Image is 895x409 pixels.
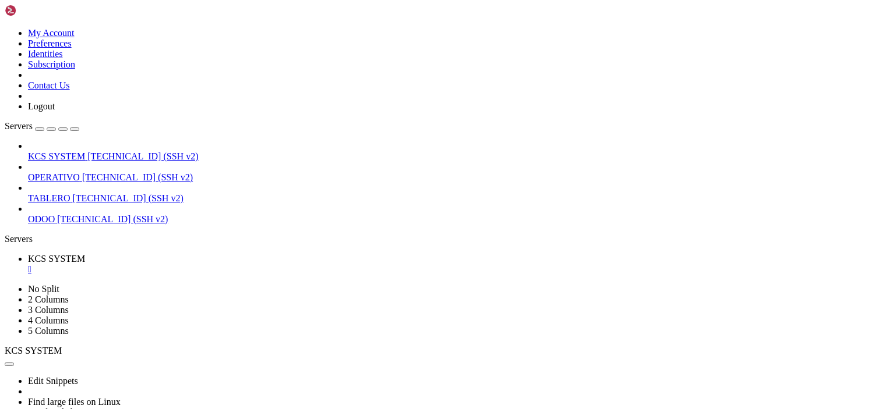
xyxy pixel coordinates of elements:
span: ~ [98,301,103,311]
li: ODOO [TECHNICAL_ID] (SSH v2) [28,204,890,225]
x-row: * Strictly confined Kubernetes makes edge and IoT secure. Learn how MicroK8s [5,133,743,143]
x-row: [URL][DOMAIN_NAME] [5,163,743,173]
x-row: To see these additional updates run: apt list --upgradable [5,193,743,202]
span: TABLERO [28,193,71,203]
img: Shellngn [5,5,72,16]
x-row: System information as of [DATE] [5,64,743,74]
a: TABLERO [TECHNICAL_ID] (SSH v2) [28,193,890,204]
span: KCS SYSTEM [28,151,85,161]
a: KCS SYSTEM [TECHNICAL_ID] (SSH v2) [28,151,890,162]
li: KCS SYSTEM [TECHNICAL_ID] (SSH v2) [28,141,890,162]
x-row: * Support: [URL][DOMAIN_NAME] [5,44,743,54]
x-row: : $ [5,301,743,311]
a: Contact Us [28,80,70,90]
span: KCS SYSTEM [28,254,85,264]
x-row: 1 update can be applied immediately. [5,183,743,193]
x-row: Your Ubuntu release is not supported anymore. [5,212,743,222]
x-row: just raised the bar for easy, resilient and secure K8s cluster deployment. [5,143,743,153]
x-row: Memory usage: 75% IPv4 address for ens3: [TECHNICAL_ID] [5,104,743,113]
li: OPERATIVO [TECHNICAL_ID] (SSH v2) [28,162,890,183]
a: My Account [28,28,75,38]
a: Find large files on Linux [28,397,121,407]
span: KCS SYSTEM [5,346,62,355]
a: Servers [5,121,79,131]
x-row: Usage of /: 22.2% of 77.39GB Users logged in: 0 [5,94,743,104]
li: TABLERO [TECHNICAL_ID] (SSH v2) [28,183,890,204]
span: Servers [5,121,33,131]
span: ODOO [28,214,55,224]
a: Identities [28,49,63,59]
a: 4 Columns [28,315,69,325]
x-row: * Documentation: [URL][DOMAIN_NAME] [5,24,743,34]
span: ubuntu@vps-08acaf7e [5,301,93,311]
x-row: * Management: [URL][DOMAIN_NAME] [5,34,743,44]
div: Servers [5,234,890,244]
a: KCS SYSTEM [28,254,890,275]
a: Subscription [28,59,75,69]
span: [TECHNICAL_ID] (SSH v2) [82,172,193,182]
a: OPERATIVO [TECHNICAL_ID] (SSH v2) [28,172,890,183]
x-row: System load: 0.02 Processes: 171 [5,84,743,94]
span: [TECHNICAL_ID] (SSH v2) [87,151,198,161]
x-row: [URL][DOMAIN_NAME] [5,232,743,242]
span: [TECHNICAL_ID] (SSH v2) [57,214,168,224]
span: [TECHNICAL_ID] (SSH v2) [73,193,184,203]
a: 3 Columns [28,305,69,315]
a: Logout [28,101,55,111]
div: (23, 30) [118,301,122,311]
x-row: Welcome to Ubuntu 23.04 (GNU/Linux 6.2.0-39-generic x86_64) [5,5,743,15]
a: Preferences [28,38,72,48]
x-row: For upgrade information, please visit: [5,222,743,232]
a: Edit Snippets [28,376,78,386]
x-row: New release '24.04.3 LTS' available. [5,252,743,262]
a: No Split [28,284,59,294]
a:  [28,264,890,275]
a: ODOO [TECHNICAL_ID] (SSH v2) [28,214,890,225]
a: 5 Columns [28,326,69,336]
span: OPERATIVO [28,172,80,182]
x-row: Swap usage: 0% [5,113,743,123]
a: 2 Columns [28,294,69,304]
x-row: Last login: [DATE] from [TECHNICAL_ID] [5,291,743,301]
x-row: Run 'do-release-upgrade' to upgrade to it. [5,262,743,272]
